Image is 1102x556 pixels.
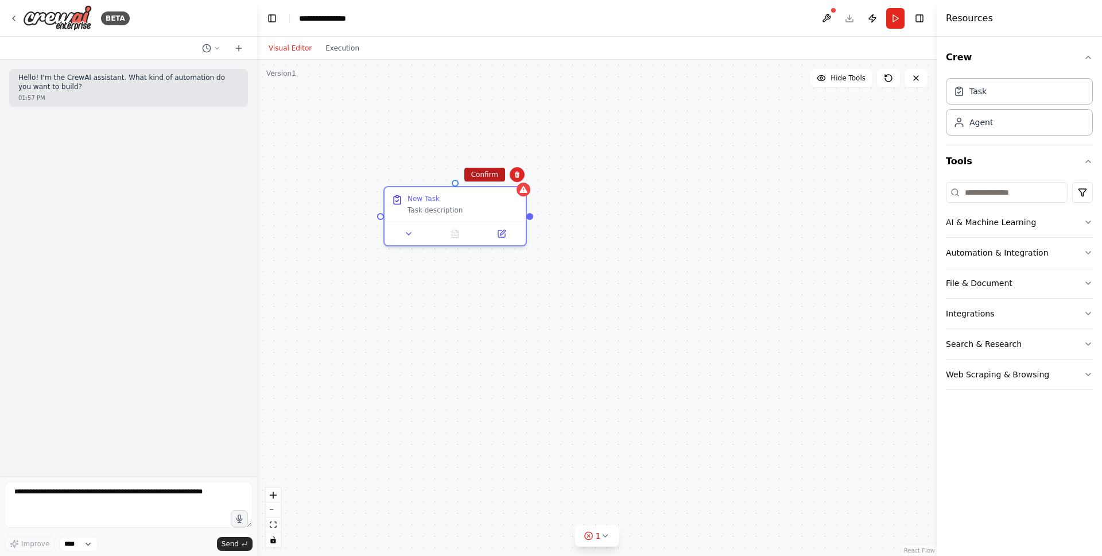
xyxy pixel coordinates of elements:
[299,13,358,24] nav: breadcrumb
[431,227,480,241] button: No output available
[946,177,1093,399] div: Tools
[23,5,92,31] img: Logo
[946,268,1093,298] button: File & Document
[904,547,935,554] a: React Flow attribution
[383,186,527,246] div: New TaskTask description
[264,10,280,26] button: Hide left sidebar
[510,167,525,182] button: Delete node
[21,539,49,549] span: Improve
[946,145,1093,177] button: Tools
[946,299,1093,329] button: Integrations
[18,74,239,91] p: Hello! I'm the CrewAI assistant. What kind of automation do you want to build?
[969,117,993,128] div: Agent
[408,194,440,203] div: New Task
[946,238,1093,268] button: Automation & Integration
[319,41,366,55] button: Execution
[810,69,872,87] button: Hide Tools
[197,41,225,55] button: Switch to previous chat
[408,206,519,215] div: Task description
[482,227,521,241] button: Open in side panel
[262,41,319,55] button: Visual Editor
[946,207,1093,237] button: AI & Machine Learning
[230,41,248,55] button: Start a new chat
[18,94,239,102] div: 01:57 PM
[596,530,601,542] span: 1
[946,41,1093,74] button: Crew
[946,74,1093,145] div: Crew
[266,518,281,532] button: fit view
[101,11,130,25] div: BETA
[5,536,55,551] button: Improve
[266,488,281,503] button: zoom in
[266,69,296,78] div: Version 1
[222,539,239,549] span: Send
[266,488,281,547] div: React Flow controls
[946,360,1093,389] button: Web Scraping & Browsing
[266,532,281,547] button: toggle interactivity
[217,537,253,551] button: Send
[266,503,281,518] button: zoom out
[946,11,993,25] h4: Resources
[911,10,928,26] button: Hide right sidebar
[831,74,866,83] span: Hide Tools
[946,329,1093,359] button: Search & Research
[464,168,505,182] button: Confirm
[231,510,248,527] button: Click to speak your automation idea
[969,86,987,97] div: Task
[575,526,619,547] button: 1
